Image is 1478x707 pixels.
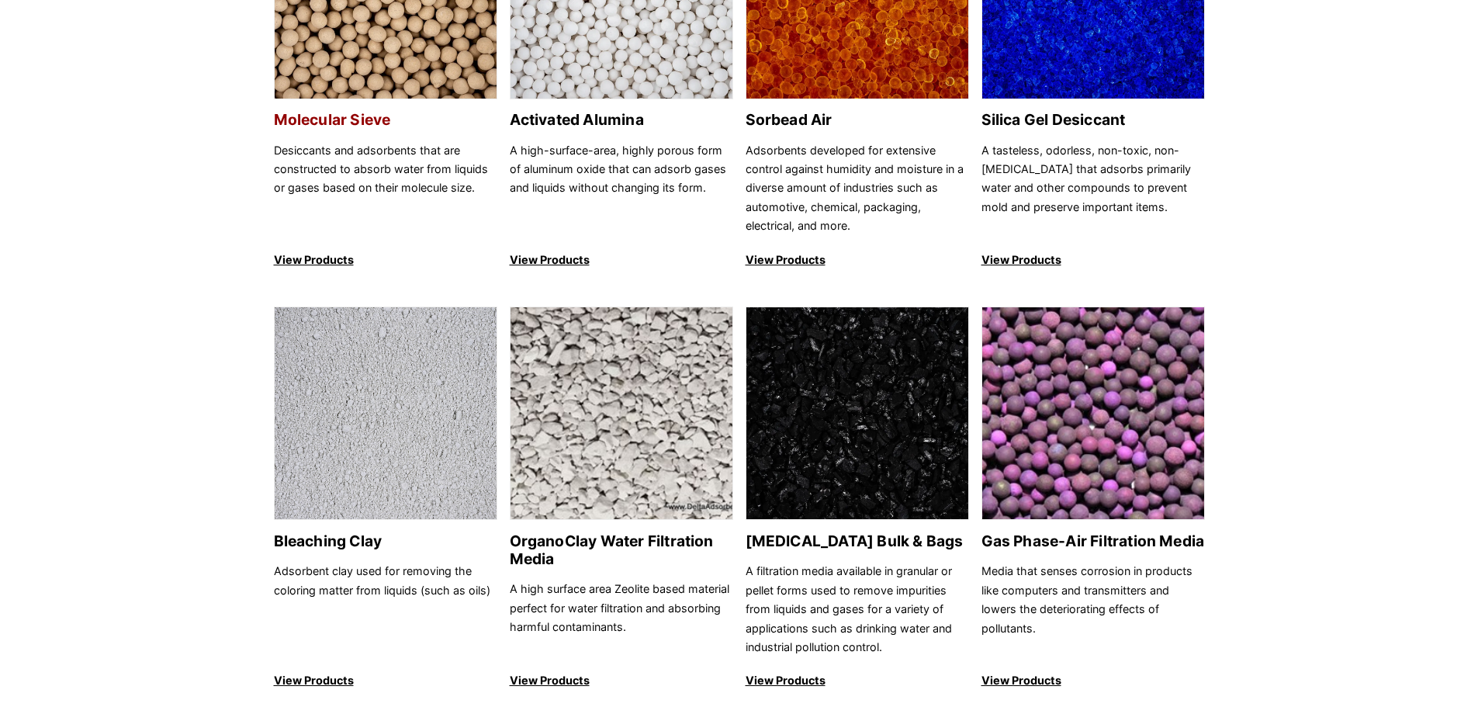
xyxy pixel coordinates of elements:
[510,307,733,691] a: OrganoClay Water Filtration Media OrganoClay Water Filtration Media A high surface area Zeolite b...
[274,111,497,129] h2: Molecular Sieve
[274,562,497,657] p: Adsorbent clay used for removing the coloring matter from liquids (such as oils)
[746,141,969,236] p: Adsorbents developed for extensive control against humidity and moisture in a diverse amount of i...
[981,307,1205,691] a: Gas Phase-Air Filtration Media Gas Phase-Air Filtration Media Media that senses corrosion in prod...
[746,307,969,691] a: Activated Carbon Bulk & Bags [MEDICAL_DATA] Bulk & Bags A filtration media available in granular ...
[981,562,1205,657] p: Media that senses corrosion in products like computers and transmitters and lowers the deteriorat...
[981,111,1205,129] h2: Silica Gel Desiccant
[274,141,497,236] p: Desiccants and adsorbents that are constructed to absorb water from liquids or gases based on the...
[511,307,732,521] img: OrganoClay Water Filtration Media
[510,580,733,657] p: A high surface area Zeolite based material perfect for water filtration and absorbing harmful con...
[981,141,1205,236] p: A tasteless, odorless, non-toxic, non-[MEDICAL_DATA] that adsorbs primarily water and other compo...
[274,307,497,691] a: Bleaching Clay Bleaching Clay Adsorbent clay used for removing the coloring matter from liquids (...
[275,307,497,521] img: Bleaching Clay
[746,532,969,550] h2: [MEDICAL_DATA] Bulk & Bags
[510,141,733,236] p: A high-surface-area, highly porous form of aluminum oxide that can adsorb gases and liquids witho...
[982,307,1204,521] img: Gas Phase-Air Filtration Media
[510,532,733,568] h2: OrganoClay Water Filtration Media
[746,671,969,690] p: View Products
[746,307,968,521] img: Activated Carbon Bulk & Bags
[746,111,969,129] h2: Sorbead Air
[510,251,733,269] p: View Products
[746,562,969,657] p: A filtration media available in granular or pellet forms used to remove impurities from liquids a...
[981,251,1205,269] p: View Products
[510,111,733,129] h2: Activated Alumina
[274,251,497,269] p: View Products
[274,671,497,690] p: View Products
[981,671,1205,690] p: View Products
[746,251,969,269] p: View Products
[510,671,733,690] p: View Products
[274,532,497,550] h2: Bleaching Clay
[981,532,1205,550] h2: Gas Phase-Air Filtration Media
